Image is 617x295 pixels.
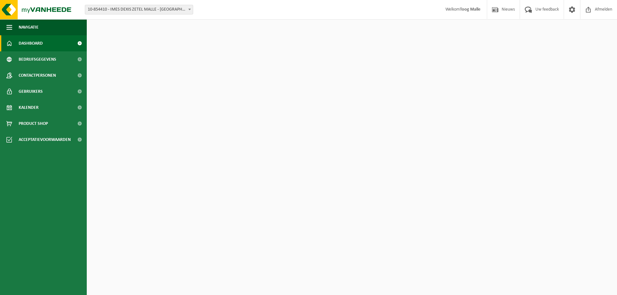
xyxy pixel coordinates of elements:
[19,19,39,35] span: Navigatie
[19,100,39,116] span: Kalender
[460,7,480,12] strong: Toog Malle
[85,5,193,14] span: 10-854410 - IMES DEXIS ZETEL MALLE - OOSTMALLE
[19,51,56,67] span: Bedrijfsgegevens
[19,132,71,148] span: Acceptatievoorwaarden
[19,83,43,100] span: Gebruikers
[19,35,43,51] span: Dashboard
[19,116,48,132] span: Product Shop
[19,67,56,83] span: Contactpersonen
